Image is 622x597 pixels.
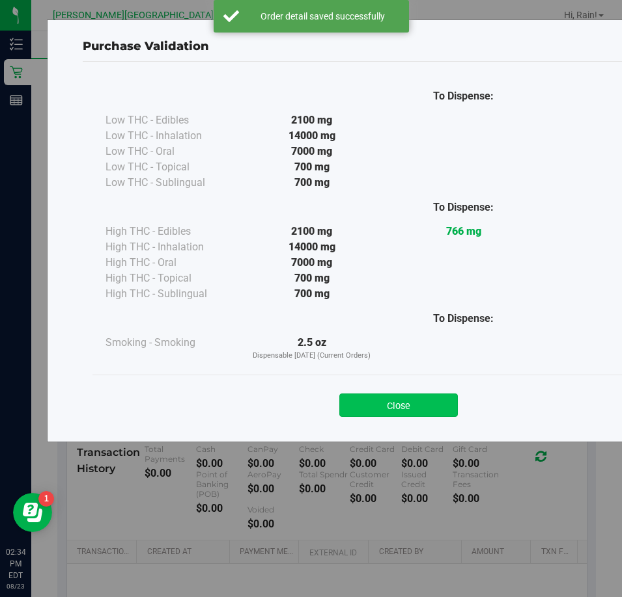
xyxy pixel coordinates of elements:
[106,113,236,128] div: Low THC - Edibles
[236,255,388,271] div: 7000 mg
[106,128,236,144] div: Low THC - Inhalation
[236,128,388,144] div: 14000 mg
[388,88,539,104] div: To Dispense:
[106,175,236,191] div: Low THC - Sublingual
[236,175,388,191] div: 700 mg
[236,159,388,175] div: 700 mg
[236,286,388,302] div: 700 mg
[236,144,388,159] div: 7000 mg
[236,351,388,362] p: Dispensable [DATE] (Current Orders)
[106,224,236,239] div: High THC - Edibles
[236,113,388,128] div: 2100 mg
[106,255,236,271] div: High THC - Oral
[106,271,236,286] div: High THC - Topical
[106,239,236,255] div: High THC - Inhalation
[13,493,52,532] iframe: Resource center
[236,271,388,286] div: 700 mg
[388,200,539,215] div: To Dispense:
[236,239,388,255] div: 14000 mg
[38,491,54,507] iframe: Resource center unread badge
[83,39,209,53] span: Purchase Validation
[106,335,236,351] div: Smoking - Smoking
[236,224,388,239] div: 2100 mg
[106,144,236,159] div: Low THC - Oral
[246,10,399,23] div: Order detail saved successfully
[236,335,388,362] div: 2.5 oz
[339,393,458,417] button: Close
[106,159,236,175] div: Low THC - Topical
[446,225,481,237] strong: 766 mg
[388,311,539,326] div: To Dispense:
[106,286,236,302] div: High THC - Sublingual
